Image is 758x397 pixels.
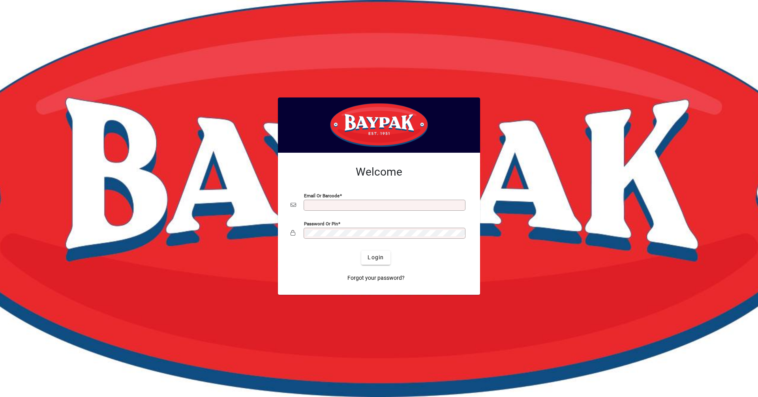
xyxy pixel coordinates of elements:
[304,193,340,198] mat-label: Email or Barcode
[361,251,390,265] button: Login
[344,271,408,285] a: Forgot your password?
[347,274,405,282] span: Forgot your password?
[368,253,384,262] span: Login
[291,165,467,179] h2: Welcome
[304,221,338,226] mat-label: Password or Pin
